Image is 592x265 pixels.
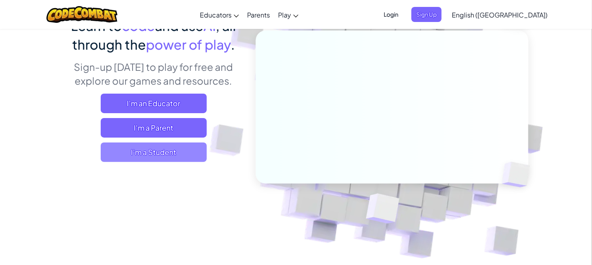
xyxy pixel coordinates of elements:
[101,142,207,162] button: I'm a Student
[46,6,118,23] img: CodeCombat logo
[488,145,550,204] img: Overlap cubes
[231,36,235,53] span: .
[146,36,231,53] span: power of play
[379,7,403,22] button: Login
[243,4,274,26] a: Parents
[278,11,291,19] span: Play
[448,4,552,26] a: English ([GEOGRAPHIC_DATA])
[101,118,207,138] a: I'm a Parent
[200,11,232,19] span: Educators
[452,11,548,19] span: English ([GEOGRAPHIC_DATA])
[346,176,419,244] img: Overlap cubes
[196,4,243,26] a: Educators
[274,4,303,26] a: Play
[64,60,243,88] p: Sign-up [DATE] to play for free and explore our games and resources.
[101,94,207,113] a: I'm an Educator
[411,7,442,22] button: Sign Up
